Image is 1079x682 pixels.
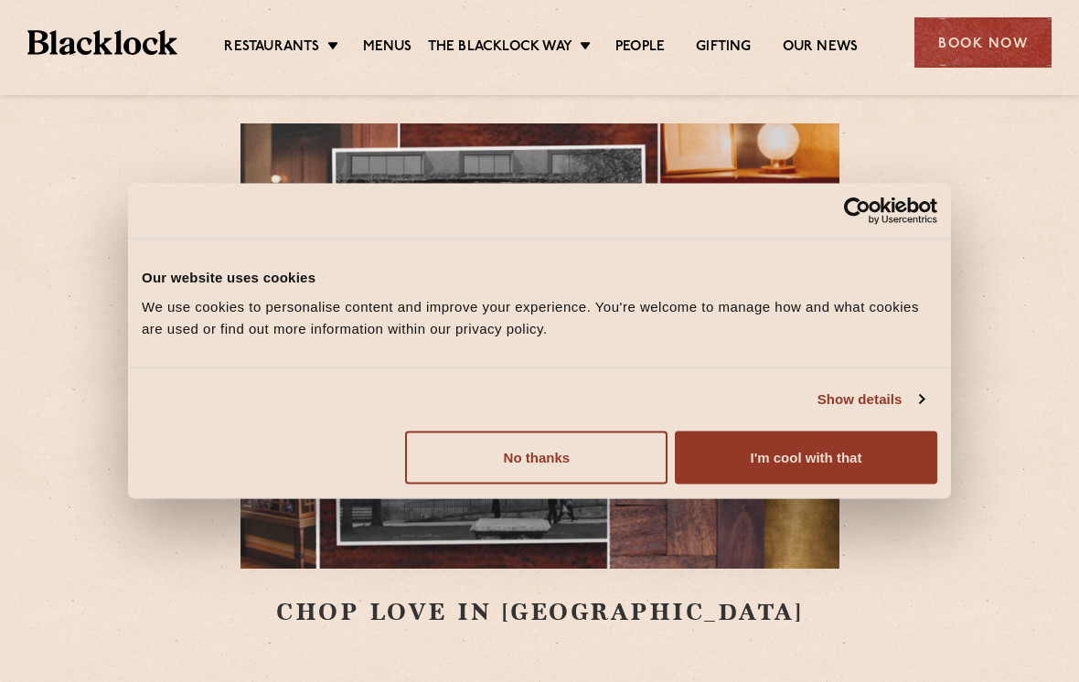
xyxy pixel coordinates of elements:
[224,38,319,57] a: Restaurants
[777,197,937,225] a: Usercentrics Cookiebot - opens in a new window
[615,38,665,57] a: People
[142,295,937,339] div: We use cookies to personalise content and improve your experience. You're welcome to manage how a...
[142,267,937,289] div: Our website uses cookies
[405,431,668,484] button: No thanks
[817,389,924,410] a: Show details
[27,30,177,56] img: BL_Textured_Logo-footer-cropped.svg
[363,38,412,57] a: Menus
[696,38,751,57] a: Gifting
[428,38,572,57] a: The Blacklock Way
[783,38,859,57] a: Our News
[675,431,937,484] button: I'm cool with that
[105,123,974,628] h1: CHOP LOVE IN [GEOGRAPHIC_DATA]
[914,17,1052,68] div: Book Now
